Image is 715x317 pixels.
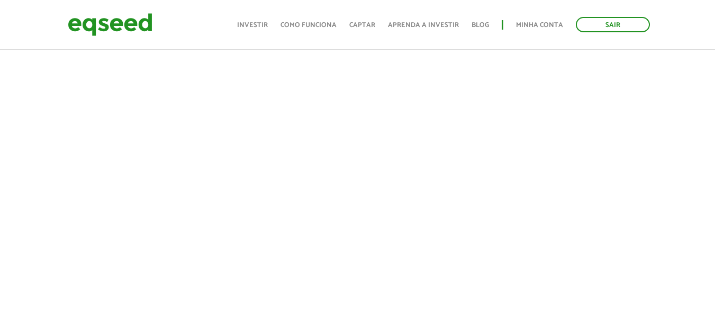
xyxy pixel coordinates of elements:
a: Sair [576,17,650,32]
img: EqSeed [68,11,152,39]
a: Como funciona [280,22,337,29]
a: Minha conta [516,22,563,29]
a: Captar [349,22,375,29]
a: Aprenda a investir [388,22,459,29]
a: Investir [237,22,268,29]
a: Blog [472,22,489,29]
